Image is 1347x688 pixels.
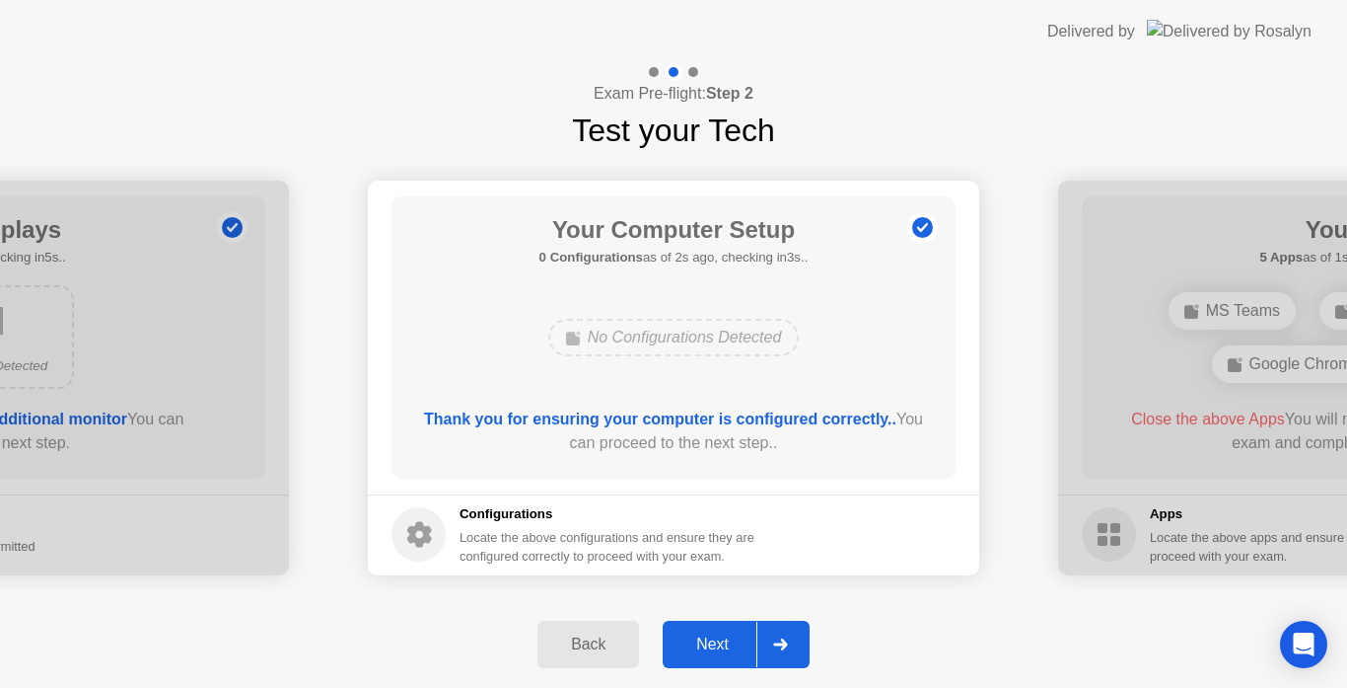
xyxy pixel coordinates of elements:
div: Open Intercom Messenger [1280,621,1327,668]
h1: Your Computer Setup [539,212,809,248]
div: Delivered by [1047,20,1135,43]
div: Back [543,636,633,653]
div: Next [669,636,756,653]
b: Thank you for ensuring your computer is configured correctly.. [424,411,896,427]
b: 0 Configurations [539,250,643,265]
img: Delivered by Rosalyn [1147,20,1312,42]
div: No Configurations Detected [548,319,800,356]
div: Locate the above configurations and ensure they are configured correctly to proceed with your exam. [460,528,758,566]
h4: Exam Pre-flight: [594,82,753,106]
button: Next [663,621,810,668]
h1: Test your Tech [572,107,775,154]
h5: as of 2s ago, checking in3s.. [539,248,809,268]
b: Step 2 [706,85,753,102]
div: You can proceed to the next step.. [420,408,928,455]
button: Back [537,621,639,668]
h5: Configurations [460,504,758,524]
